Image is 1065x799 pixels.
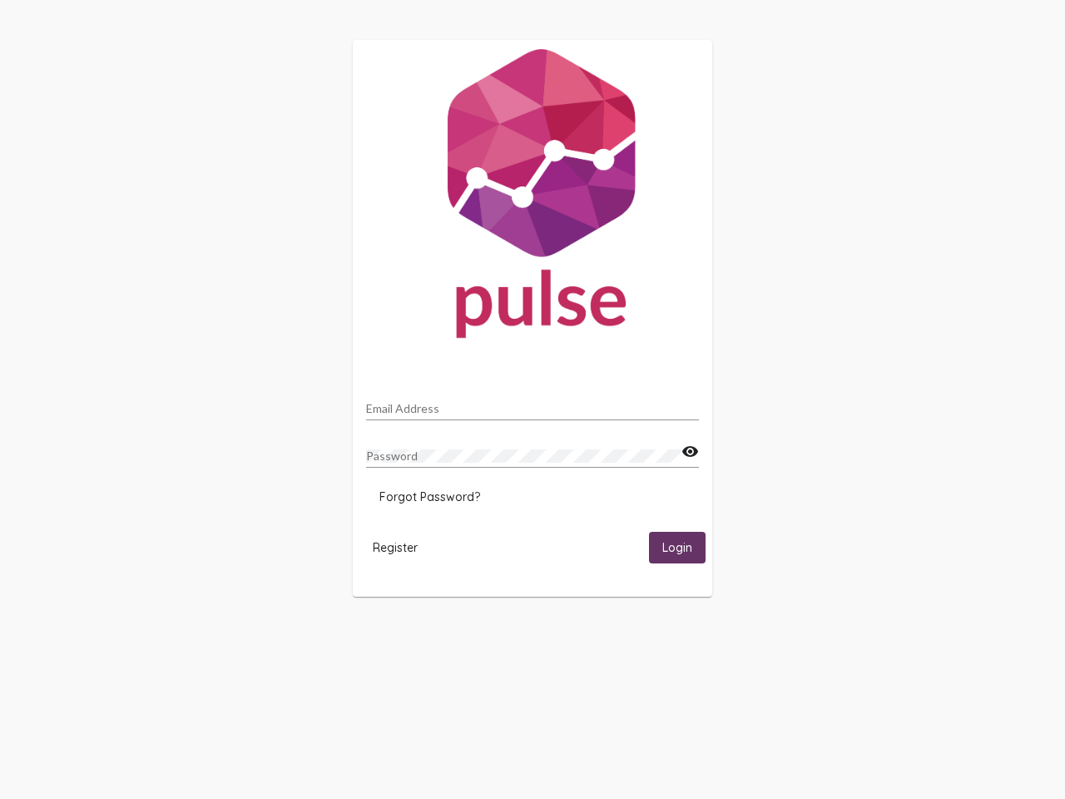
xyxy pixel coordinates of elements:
[353,40,712,355] img: Pulse For Good Logo
[662,541,692,556] span: Login
[366,482,493,512] button: Forgot Password?
[359,532,431,563] button: Register
[681,442,699,462] mat-icon: visibility
[649,532,706,563] button: Login
[379,489,480,504] span: Forgot Password?
[373,540,418,555] span: Register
